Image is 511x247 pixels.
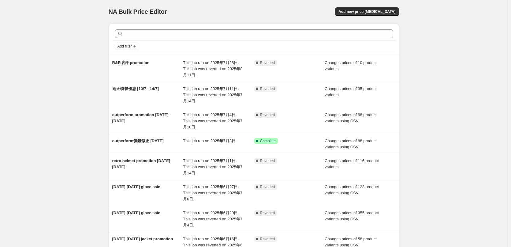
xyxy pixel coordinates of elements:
[112,112,171,123] span: outperform promotion [DATE] - [DATE]
[112,211,160,215] span: [DATE]-[DATE] glove sale
[109,8,167,15] span: NA Bulk Price Editor
[112,60,150,65] span: R&R 內甲promotion
[325,211,379,221] span: Changes prices of 355 product variants using CSV
[183,184,242,201] span: This job ran on 2025年6月27日. This job was reverted on 2025年7月6日.
[325,60,377,71] span: Changes prices of 10 product variants
[260,158,275,163] span: Reverted
[260,184,275,189] span: Reverted
[260,211,275,215] span: Reverted
[260,60,275,65] span: Reverted
[260,86,275,91] span: Reverted
[260,112,275,117] span: Reverted
[325,86,377,97] span: Changes prices of 35 product variants
[183,86,242,103] span: This job ran on 2025年7月11日. This job was reverted on 2025年7月14日.
[325,139,377,149] span: Changes prices of 98 product variants using CSV
[325,184,379,195] span: Changes prices of 123 product variants using CSV
[112,158,172,169] span: retro helmet promotion [DATE]-[DATE]
[260,237,275,241] span: Reverted
[115,43,139,50] button: Add filter
[112,237,173,241] span: [DATE]-[DATE] jacket promotion
[112,184,160,189] span: [DATE]-[DATE] glove sale
[183,211,242,227] span: This job ran on 2025年6月20日. This job was reverted on 2025年7月4日.
[325,112,377,123] span: Changes prices of 98 product variants using CSV
[183,112,242,129] span: This job ran on 2025年7月4日. This job was reverted on 2025年7月10日.
[335,7,399,16] button: Add new price [MEDICAL_DATA]
[117,44,132,49] span: Add filter
[112,139,164,143] span: outperform價錢修正 [DATE]
[112,86,159,91] span: 雨天特擊優惠 [10/7 - 14/7]
[183,139,237,143] span: This job ran on 2025年7月3日.
[325,158,379,169] span: Changes prices of 116 product variants
[338,9,395,14] span: Add new price [MEDICAL_DATA]
[183,60,242,77] span: This job ran on 2025年7月28日. This job was reverted on 2025年8月11日.
[260,139,276,143] span: Complete
[183,158,242,175] span: This job ran on 2025年7月1日. This job was reverted on 2025年7月14日.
